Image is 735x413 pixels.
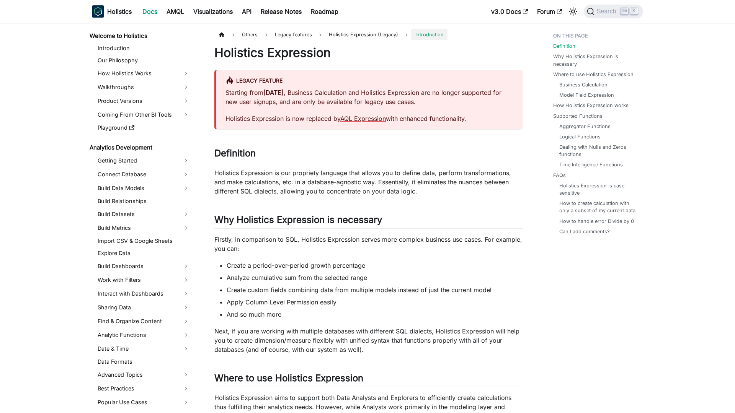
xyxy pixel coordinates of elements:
a: Work with Filters [95,274,192,286]
a: API [237,5,256,18]
a: HolisticsHolistics [92,5,132,18]
p: Starting from , Business Calculation and Holistics Expression are no longer supported for new use... [225,88,513,106]
a: Analytic Functions [95,329,192,341]
a: Explore Data [95,248,192,259]
button: Search (Ctrl+K) [584,5,643,18]
nav: Docs sidebar [84,23,199,413]
a: v3.0 Docs [487,5,532,18]
button: Switch between dark and light mode (currently light mode) [567,5,579,18]
a: Build Data Models [95,182,192,194]
a: AMQL [162,5,189,18]
a: Best Practices [95,382,192,395]
h2: Definition [214,148,523,162]
a: Build Metrics [95,222,192,234]
li: Apply Column Level Permission easily [227,298,523,307]
a: Where to use Holistics Expression [553,71,634,78]
a: Can I add comments? [559,228,610,235]
a: How Holistics Expression works [553,102,629,109]
a: Aggregator Functions [559,123,611,130]
a: Home page [214,29,229,40]
a: Connect Database [95,168,192,180]
span: Introduction [411,29,447,40]
a: Date & Time [95,343,192,355]
a: Analytics Development [87,142,192,153]
p: Firstly, in comparison to SQL, Holistics Expression serves more complex business use cases. For e... [214,235,523,253]
a: Product Versions [95,95,192,107]
span: Others [238,29,261,40]
p: Next, if you are working with multiple databases with different SQL dialects, Holistics Expressio... [214,327,523,354]
h2: Where to use Holistics Expression [214,372,523,387]
a: Data Formats [95,356,192,367]
a: Logical Functions [559,133,601,140]
span: Legacy features [271,29,316,40]
span: Holistics Expression (Legacy) [325,29,402,40]
a: FAQs [553,172,566,179]
li: Create custom fields combining data from multiple models instead of just the current model [227,285,523,294]
img: Holistics [92,5,104,18]
a: Import CSV & Google Sheets [95,236,192,246]
a: Sharing Data [95,301,192,314]
a: Roadmap [306,5,343,18]
a: Build Datasets [95,208,192,220]
a: Business Calculation [559,81,608,88]
p: Holistics Expression is now replaced by with enhanced functionality. [225,114,513,123]
a: Welcome to Holistics [87,31,192,41]
a: Coming From Other BI Tools [95,109,192,121]
a: Getting Started [95,154,192,167]
h2: Why Holistics Expression is necessary [214,214,523,229]
a: Why Holistics Expression is necessary [553,53,639,67]
a: Forum [532,5,567,18]
span: Search [595,8,621,15]
a: How Holistics Works [95,67,192,80]
h1: Holistics Expression [214,45,523,60]
kbd: K [630,8,638,15]
nav: Breadcrumbs [214,29,523,40]
li: Create a period-over-period growth percentage [227,261,523,270]
a: Time Intelligence Functions [559,161,623,168]
a: Interact with Dashboards [95,288,192,300]
a: Build Relationships [95,196,192,206]
a: How to create calculation with only a subset of my current data [559,200,635,214]
a: Advanced Topics [95,369,192,381]
a: Supported Functions [553,112,603,120]
a: Introduction [95,43,192,54]
b: Holistics [107,7,132,16]
a: Popular Use Cases [95,396,192,408]
div: Legacy Feature [225,76,513,86]
a: Docs [138,5,162,18]
a: Build Dashboards [95,260,192,272]
strong: [DATE] [263,89,284,96]
a: Walkthroughs [95,81,192,93]
p: Holistics Expression is our propriety language that allows you to define data, perform transforma... [214,168,523,196]
a: Dealing with Nulls and Zeros functions [559,143,635,158]
a: Our Philosophy [95,55,192,66]
a: Find & Organize Content [95,315,192,327]
a: How to handle error Divide by 0 [559,218,634,225]
a: Model Field Expression [559,91,614,99]
a: Visualizations [189,5,237,18]
a: Definition [553,42,575,50]
li: Analyze cumulative sum from the selected range [227,273,523,282]
a: Playground [95,122,192,133]
a: AQL Expression [340,115,386,122]
a: Holistics Expression is case sensitive [559,182,635,197]
li: And so much more [227,310,523,319]
a: Release Notes [256,5,306,18]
